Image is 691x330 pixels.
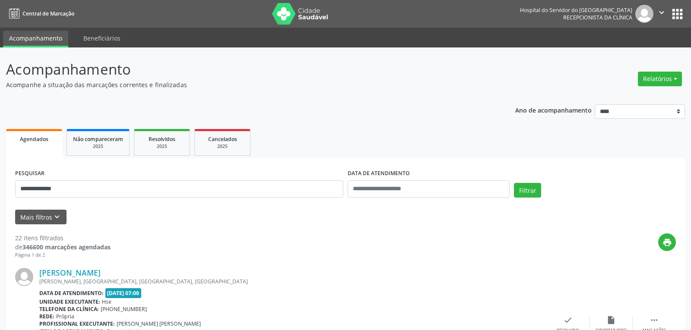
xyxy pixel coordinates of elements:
b: Profissional executante: [39,320,115,327]
i:  [650,315,659,325]
span: Resolvidos [149,135,175,143]
p: Ano de acompanhamento [515,104,592,115]
b: Unidade executante: [39,298,100,305]
i: keyboard_arrow_down [52,212,62,222]
i: print [662,238,672,247]
span: [DATE] 07:00 [105,288,142,298]
button: Mais filtroskeyboard_arrow_down [15,210,67,225]
a: Central de Marcação [6,6,74,21]
b: Telefone da clínica: [39,305,99,313]
img: img [635,5,653,23]
span: Hse [102,298,111,305]
div: 2025 [73,143,123,150]
span: [PHONE_NUMBER] [101,305,147,313]
img: img [15,268,33,286]
label: PESQUISAR [15,167,44,180]
b: Rede: [39,313,54,320]
div: 2025 [201,143,244,150]
div: Página 1 de 2 [15,251,111,259]
p: Acompanhamento [6,59,481,80]
div: 2025 [140,143,184,150]
div: Hospital do Servidor do [GEOGRAPHIC_DATA] [520,6,632,14]
span: [PERSON_NAME] [PERSON_NAME] [117,320,201,327]
i: check [563,315,573,325]
span: Própria [56,313,74,320]
span: Agendados [20,135,48,143]
button: Relatórios [638,72,682,86]
div: 22 itens filtrados [15,233,111,242]
p: Acompanhe a situação das marcações correntes e finalizadas [6,80,481,89]
span: Central de Marcação [22,10,74,17]
b: Data de atendimento: [39,289,104,297]
span: Cancelados [208,135,237,143]
span: Não compareceram [73,135,123,143]
div: [PERSON_NAME], [GEOGRAPHIC_DATA], [GEOGRAPHIC_DATA], [GEOGRAPHIC_DATA] [39,278,546,285]
label: DATA DE ATENDIMENTO [348,167,410,180]
button: print [658,233,676,251]
button: apps [670,6,685,22]
i:  [657,8,666,17]
button: Filtrar [514,183,541,198]
a: [PERSON_NAME] [39,268,101,277]
a: Beneficiários [77,31,127,46]
strong: 346600 marcações agendadas [22,243,111,251]
i: insert_drive_file [606,315,616,325]
button:  [653,5,670,23]
a: Acompanhamento [3,31,68,47]
div: de [15,242,111,251]
span: Recepcionista da clínica [563,14,632,21]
